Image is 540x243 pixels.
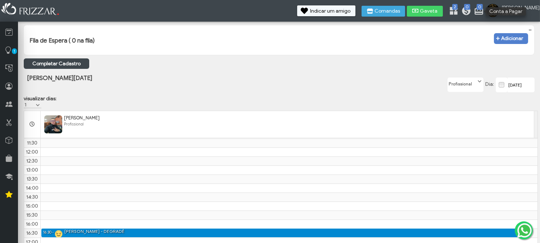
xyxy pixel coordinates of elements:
span: 1 [12,48,17,54]
span: 13:30 [27,176,38,182]
span: 0 [477,4,483,10]
span: 15:30 [26,212,38,218]
a: 2 [449,6,456,17]
span: 16:30 [26,230,38,236]
span: Gerente [502,11,534,16]
img: FuncionarioFotoBean_get.xhtml [44,115,62,133]
span: [PERSON_NAME][DATE] [27,74,92,82]
span: [PERSON_NAME] [64,115,100,120]
a: [PERSON_NAME] Gerente [486,4,536,18]
span: 2 [452,4,458,10]
a: 0 [461,6,468,17]
span: 11:30 [27,140,37,146]
input: data [508,78,535,92]
span: 15:00 [26,203,38,209]
button: Indicar um amigo [297,5,355,16]
span: Gaveta [420,9,438,14]
h3: Fila de Espera ( 0 na fila) [30,37,95,44]
img: agendado.png [55,230,63,238]
label: visualizar dias: [24,96,56,102]
button: Gaveta [407,6,443,17]
button: Comandas [362,6,405,17]
img: calendar-01.svg [497,80,506,89]
div: [PERSON_NAME] - DEGRADÊ [64,229,124,235]
span: Profissional [64,122,83,127]
span: 0 [464,4,470,10]
a: 0 [474,6,481,17]
button: − [526,26,534,33]
span: 12:00 [26,149,38,155]
label: Profissional [448,78,477,87]
span: 16:00 [26,221,38,227]
span: 14:30 [26,194,38,200]
span: Comandas [375,9,400,14]
span: [PERSON_NAME] [502,5,534,11]
label: 1 [24,102,35,108]
a: Completar Cadastro [24,58,89,69]
img: whatsapp.png [516,222,533,239]
span: Indicar um amigo [310,9,350,14]
span: 13:00 [26,167,38,173]
span: Dia: [485,81,494,87]
span: 14:00 [26,185,38,191]
button: Adicionar [494,33,528,44]
span: 12:30 [26,158,38,164]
